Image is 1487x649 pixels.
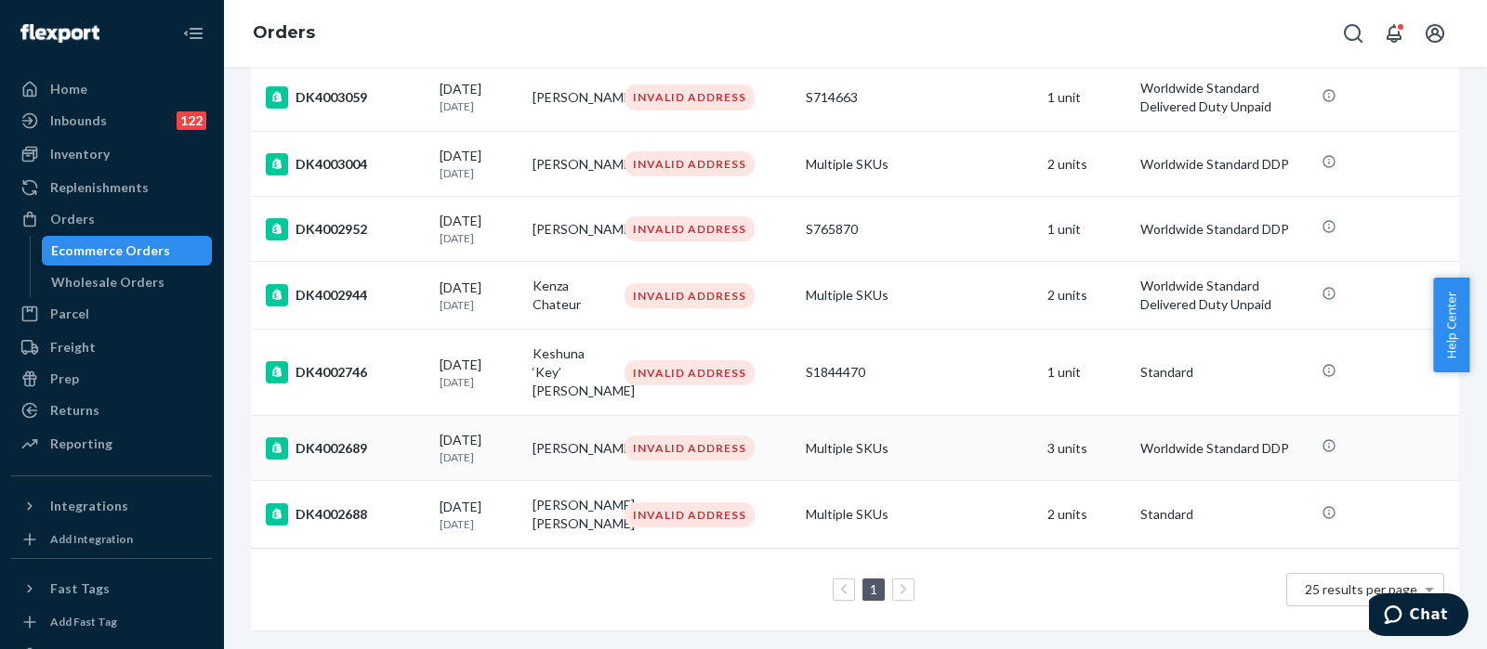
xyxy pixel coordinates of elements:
[1040,330,1133,416] td: 1 unit
[11,364,212,394] a: Prep
[1140,505,1307,524] p: Standard
[11,429,212,459] a: Reporting
[1416,15,1454,52] button: Open account menu
[440,80,518,114] div: [DATE]
[798,132,1040,197] td: Multiple SKUs
[50,579,110,598] div: Fast Tags
[440,279,518,313] div: [DATE]
[51,273,164,292] div: Wholesale Orders
[266,361,425,383] div: DK4002746
[50,338,96,357] div: Freight
[11,491,212,521] button: Integrations
[266,218,425,240] div: DK4002952
[238,6,330,60] ol: breadcrumbs
[50,401,99,420] div: Returns
[11,528,212,551] a: Add Integration
[11,173,212,202] a: Replenishments
[440,230,518,246] p: [DATE]
[1140,277,1307,314] p: Worldwide Standard Delivered Duty Unpaid
[525,132,618,197] td: [PERSON_NAME]
[806,88,1033,107] div: S714663
[798,416,1040,481] td: Multiple SKUs
[440,212,518,246] div: [DATE]
[11,299,212,329] a: Parcel
[1433,278,1469,372] button: Help Center
[1140,363,1307,382] p: Standard
[440,431,518,465] div: [DATE]
[50,178,149,197] div: Replenishments
[50,370,79,388] div: Prep
[177,111,206,130] div: 122
[525,416,618,481] td: [PERSON_NAME]
[806,363,1033,382] div: S1844470
[1375,15,1413,52] button: Open notifications
[50,305,89,323] div: Parcel
[440,498,518,532] div: [DATE]
[50,210,95,228] div: Orders
[42,236,213,266] a: Ecommerce Orders
[525,262,618,330] td: Kenza Chateur
[50,111,107,130] div: Inbounds
[1040,132,1133,197] td: 2 units
[11,74,212,104] a: Home
[866,581,881,597] a: Page 1 is your current page
[253,22,315,43] a: Orders
[625,360,755,385] div: INVALID ADDRESS
[266,86,425,109] div: DK4003059
[11,396,212,425] a: Returns
[1040,416,1133,481] td: 3 units
[11,106,212,136] a: Inbounds122
[1140,79,1307,116] p: Worldwide Standard Delivered Duty Unpaid
[440,98,518,114] p: [DATE]
[42,267,213,297] a: Wholesale Orders
[625,84,755,110] div: INVALID ADDRESS
[11,204,212,234] a: Orders
[625,151,755,176] div: INVALID ADDRESS
[806,220,1033,239] div: S765870
[1140,439,1307,458] p: Worldwide Standard DDP
[1040,197,1133,262] td: 1 unit
[175,15,212,52] button: Close Navigation
[625,216,755,241] div: INVALID ADDRESS
[50,497,128,515] div: Integrations
[625,502,755,527] div: INVALID ADDRESS
[50,531,133,547] div: Add Integration
[50,80,87,98] div: Home
[525,481,618,549] td: [PERSON_NAME] [PERSON_NAME]
[1369,593,1468,640] iframe: Opens a widget where you can chat to one of our agents
[1335,15,1372,52] button: Open Search Box
[440,147,518,181] div: [DATE]
[798,481,1040,549] td: Multiple SKUs
[266,153,425,175] div: DK4003004
[1140,220,1307,239] p: Worldwide Standard DDP
[50,614,117,630] div: Add Fast Tag
[440,297,518,313] p: [DATE]
[440,516,518,532] p: [DATE]
[50,435,112,453] div: Reporting
[1140,155,1307,174] p: Worldwide Standard DDP
[440,165,518,181] p: [DATE]
[266,437,425,460] div: DK4002689
[20,24,99,43] img: Flexport logo
[1305,581,1417,597] span: 25 results per page
[625,435,755,461] div: INVALID ADDRESS
[1040,262,1133,330] td: 2 units
[51,241,170,260] div: Ecommerce Orders
[50,145,110,163] div: Inventory
[1040,481,1133,549] td: 2 units
[798,262,1040,330] td: Multiple SKUs
[11,611,212,633] a: Add Fast Tag
[440,374,518,390] p: [DATE]
[440,449,518,465] p: [DATE]
[1040,64,1133,132] td: 1 unit
[266,503,425,526] div: DK4002688
[440,356,518,390] div: [DATE]
[11,332,212,362] a: Freight
[266,284,425,306] div: DK4002944
[11,139,212,169] a: Inventory
[525,330,618,416] td: Keshuna ‘Key’ [PERSON_NAME]
[625,283,755,308] div: INVALID ADDRESS
[525,64,618,132] td: [PERSON_NAME]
